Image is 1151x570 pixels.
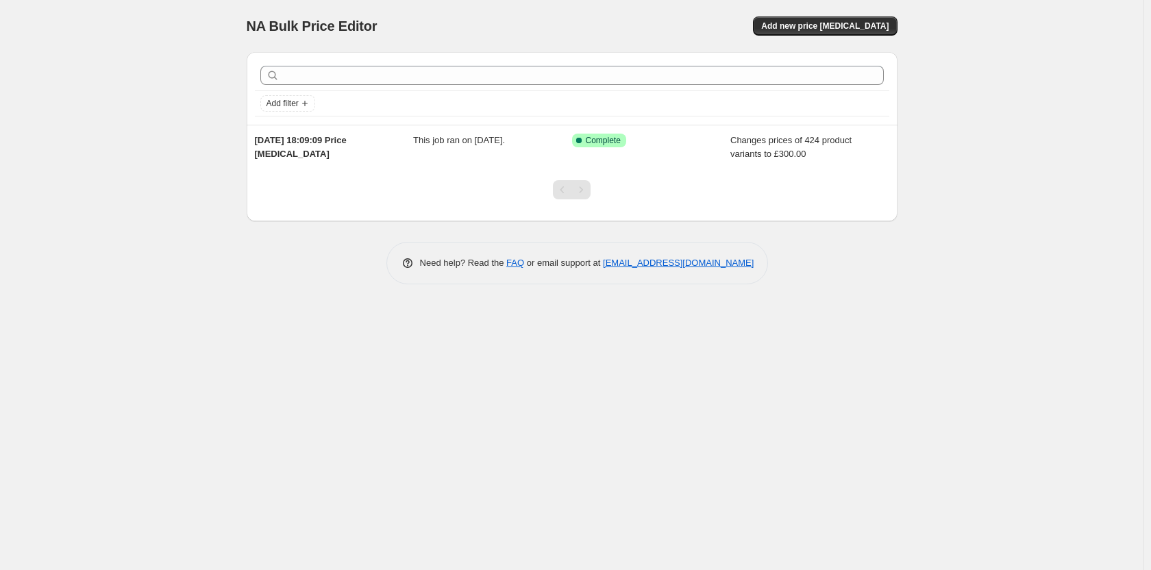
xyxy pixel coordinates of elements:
span: Need help? Read the [420,258,507,268]
span: or email support at [524,258,603,268]
a: [EMAIL_ADDRESS][DOMAIN_NAME] [603,258,754,268]
span: Complete [586,135,621,146]
span: Add new price [MEDICAL_DATA] [761,21,889,32]
button: Add new price [MEDICAL_DATA] [753,16,897,36]
button: Add filter [260,95,315,112]
span: [DATE] 18:09:09 Price [MEDICAL_DATA] [255,135,347,159]
span: Changes prices of 424 product variants to £300.00 [730,135,852,159]
span: This job ran on [DATE]. [413,135,505,145]
span: NA Bulk Price Editor [247,18,378,34]
span: Add filter [267,98,299,109]
nav: Pagination [553,180,591,199]
a: FAQ [506,258,524,268]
